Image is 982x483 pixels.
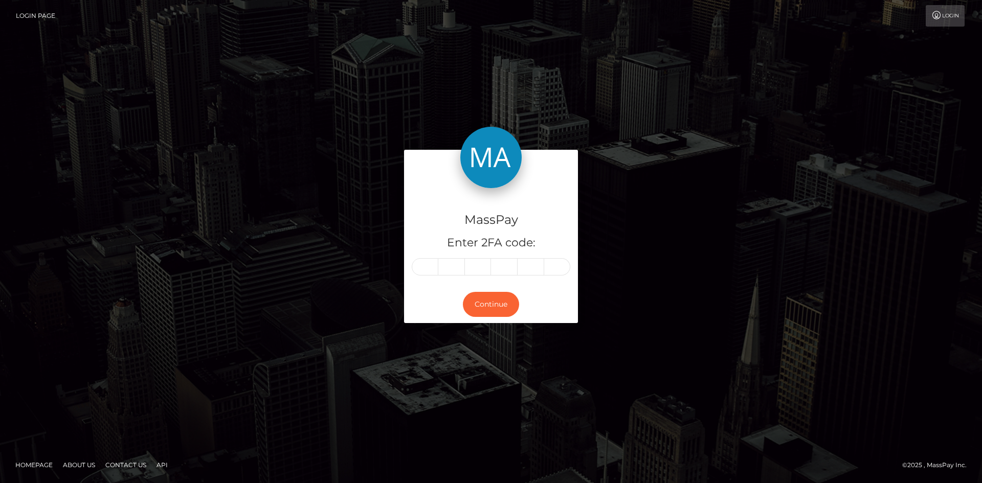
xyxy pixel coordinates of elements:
[902,459,974,471] div: © 2025 , MassPay Inc.
[463,292,519,317] button: Continue
[412,211,570,229] h4: MassPay
[101,457,150,473] a: Contact Us
[412,235,570,251] h5: Enter 2FA code:
[926,5,965,27] a: Login
[16,5,55,27] a: Login Page
[460,127,522,188] img: MassPay
[59,457,99,473] a: About Us
[152,457,172,473] a: API
[11,457,57,473] a: Homepage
